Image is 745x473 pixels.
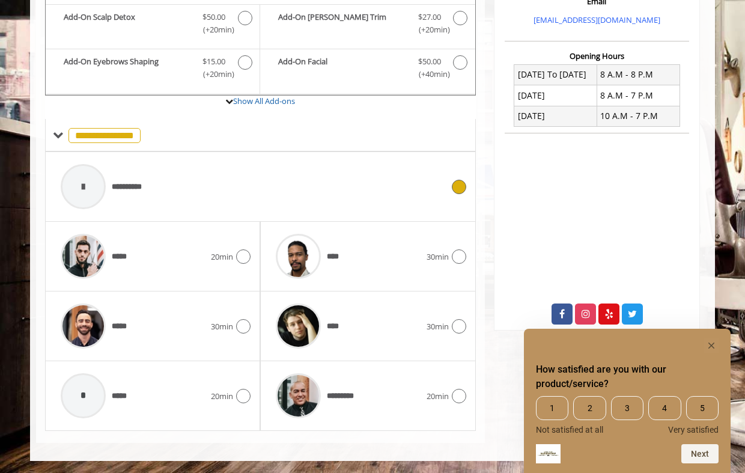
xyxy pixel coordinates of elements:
[514,64,597,85] td: [DATE] To [DATE]
[573,396,606,420] span: 2
[668,425,719,435] span: Very satisfied
[514,106,597,126] td: [DATE]
[648,396,681,420] span: 4
[52,11,254,39] label: Add-On Scalp Detox
[211,390,233,403] span: 20min
[514,85,597,106] td: [DATE]
[505,52,689,60] h3: Opening Hours
[427,320,449,333] span: 30min
[233,96,295,106] a: Show All Add-ons
[278,55,406,81] b: Add-On Facial
[611,396,643,420] span: 3
[266,11,469,39] label: Add-On Beard Trim
[202,55,225,68] span: $15.00
[534,14,660,25] a: [EMAIL_ADDRESS][DOMAIN_NAME]
[427,390,449,403] span: 20min
[64,11,190,36] b: Add-On Scalp Detox
[536,396,719,435] div: How satisfied are you with our product/service? Select an option from 1 to 5, with 1 being Not sa...
[597,85,680,106] td: 8 A.M - 7 P.M
[597,64,680,85] td: 8 A.M - 8 P.M
[211,251,233,263] span: 20min
[597,106,680,126] td: 10 A.M - 7 P.M
[427,251,449,263] span: 30min
[536,425,603,435] span: Not satisfied at all
[52,55,254,84] label: Add-On Eyebrows Shaping
[681,444,719,463] button: Next question
[202,11,225,23] span: $50.00
[418,55,441,68] span: $50.00
[278,11,406,36] b: Add-On [PERSON_NAME] Trim
[418,11,441,23] span: $27.00
[536,362,719,391] h2: How satisfied are you with our product/service? Select an option from 1 to 5, with 1 being Not sa...
[536,396,568,420] span: 1
[266,55,469,84] label: Add-On Facial
[412,68,447,81] span: (+40min )
[536,338,719,463] div: How satisfied are you with our product/service? Select an option from 1 to 5, with 1 being Not sa...
[412,23,447,36] span: (+20min )
[686,396,719,420] span: 5
[704,338,719,353] button: Hide survey
[64,55,190,81] b: Add-On Eyebrows Shaping
[211,320,233,333] span: 30min
[196,68,232,81] span: (+20min )
[196,23,232,36] span: (+20min )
